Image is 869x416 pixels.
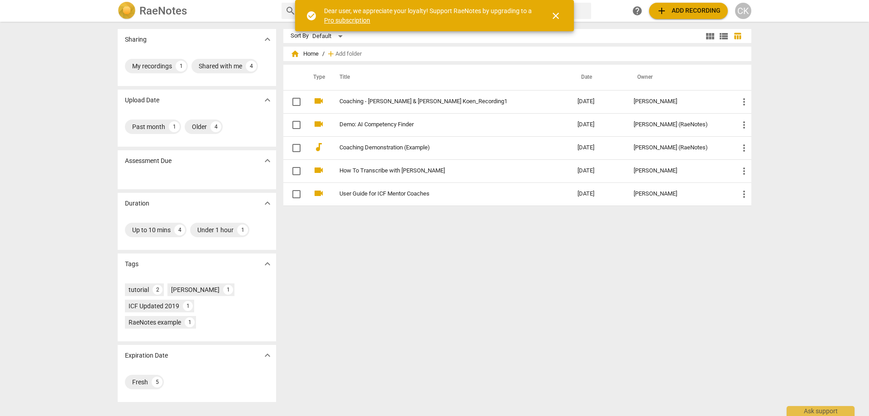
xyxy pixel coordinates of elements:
[324,6,534,25] div: Dear user, we appreciate your loyalty! Support RaeNotes by upgrading to a
[174,225,185,235] div: 4
[339,98,545,105] a: Coaching - [PERSON_NAME] & [PERSON_NAME] Koen_Recording1
[739,166,750,177] span: more_vert
[656,5,721,16] span: Add recording
[129,285,149,294] div: tutorial
[739,143,750,153] span: more_vert
[291,33,309,39] div: Sort By
[171,285,220,294] div: [PERSON_NAME]
[262,258,273,269] span: expand_more
[291,49,319,58] span: Home
[125,156,172,166] p: Assessment Due
[739,96,750,107] span: more_vert
[261,257,274,271] button: Show more
[656,5,667,16] span: add
[570,159,626,182] td: [DATE]
[705,31,716,42] span: view_module
[313,96,324,106] span: videocam
[132,225,171,234] div: Up to 10 mins
[125,96,159,105] p: Upload Date
[787,406,855,416] div: Ask support
[717,29,731,43] button: List view
[261,196,274,210] button: Show more
[313,119,324,129] span: videocam
[132,378,148,387] div: Fresh
[261,33,274,46] button: Show more
[703,29,717,43] button: Tile view
[185,317,195,327] div: 1
[246,61,257,72] div: 4
[125,351,168,360] p: Expiration Date
[339,191,545,197] a: User Guide for ICF Mentor Coaches
[733,32,742,40] span: table_chart
[632,5,643,16] span: help
[313,165,324,176] span: videocam
[285,5,296,16] span: search
[339,167,545,174] a: How To Transcribe with [PERSON_NAME]
[132,122,165,131] div: Past month
[312,29,346,43] div: Default
[731,29,744,43] button: Table view
[139,5,187,17] h2: RaeNotes
[306,65,329,90] th: Type
[550,10,561,21] span: close
[324,17,370,24] a: Pro subscription
[176,61,186,72] div: 1
[313,188,324,199] span: videocam
[237,225,248,235] div: 1
[629,3,645,19] a: Help
[649,3,728,19] button: Upload
[262,350,273,361] span: expand_more
[326,49,335,58] span: add
[125,259,138,269] p: Tags
[545,5,567,27] button: Close
[339,121,545,128] a: Demo: AI Competency Finder
[570,182,626,206] td: [DATE]
[125,199,149,208] p: Duration
[335,51,362,57] span: Add folder
[261,154,274,167] button: Show more
[739,120,750,130] span: more_vert
[718,31,729,42] span: view_list
[118,2,274,20] a: LogoRaeNotes
[739,189,750,200] span: more_vert
[210,121,221,132] div: 4
[223,285,233,295] div: 1
[129,318,181,327] div: RaeNotes example
[262,34,273,45] span: expand_more
[291,49,300,58] span: home
[570,90,626,113] td: [DATE]
[634,191,724,197] div: [PERSON_NAME]
[313,142,324,153] span: audiotrack
[570,136,626,159] td: [DATE]
[634,167,724,174] div: [PERSON_NAME]
[735,3,751,19] button: CK
[199,62,242,71] div: Shared with me
[183,301,193,311] div: 1
[634,144,724,151] div: [PERSON_NAME] (RaeNotes)
[192,122,207,131] div: Older
[132,62,172,71] div: My recordings
[262,155,273,166] span: expand_more
[261,349,274,362] button: Show more
[262,198,273,209] span: expand_more
[152,377,162,387] div: 5
[634,121,724,128] div: [PERSON_NAME] (RaeNotes)
[339,144,545,151] a: Coaching Demonstration (Example)
[322,51,325,57] span: /
[125,35,147,44] p: Sharing
[329,65,570,90] th: Title
[129,301,179,311] div: ICF Updated 2019
[626,65,731,90] th: Owner
[570,65,626,90] th: Date
[306,10,317,21] span: check_circle
[197,225,234,234] div: Under 1 hour
[262,95,273,105] span: expand_more
[118,2,136,20] img: Logo
[169,121,180,132] div: 1
[261,93,274,107] button: Show more
[153,285,162,295] div: 2
[570,113,626,136] td: [DATE]
[634,98,724,105] div: [PERSON_NAME]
